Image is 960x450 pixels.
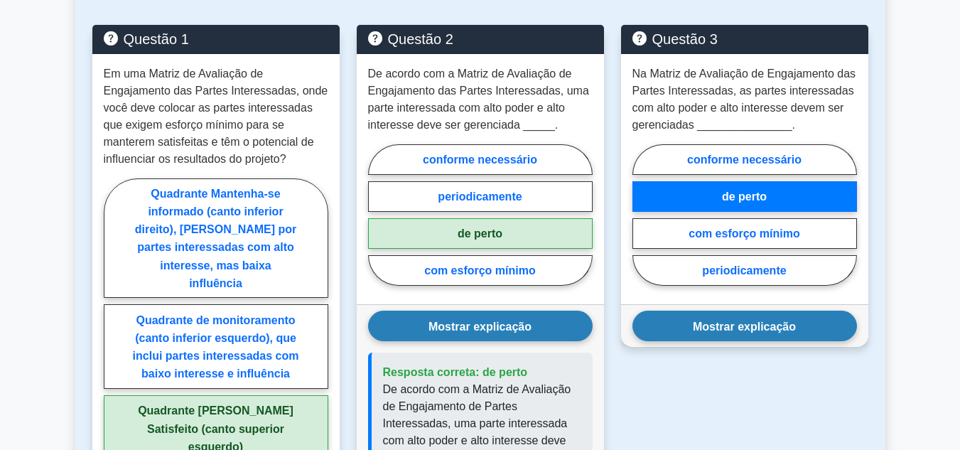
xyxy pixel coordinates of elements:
[423,154,537,166] font: conforme necessário
[388,31,453,47] font: Questão 2
[428,320,532,332] font: Mostrar explicação
[458,227,502,240] font: de perto
[438,191,522,203] font: periodicamente
[124,31,189,47] font: Questão 1
[424,264,535,277] font: com esforço mínimo
[652,31,718,47] font: Questão 3
[722,191,767,203] font: de perto
[368,311,593,341] button: Mostrar explicação
[702,264,786,277] font: periodicamente
[368,68,589,131] font: De acordo com a Matriz de Avaliação de Engajamento das Partes Interessadas, uma parte interessada...
[383,366,528,378] font: Resposta correta: de perto
[135,188,297,289] font: Quadrante Mantenha-se informado (canto inferior direito), [PERSON_NAME] por partes interessadas c...
[689,227,799,240] font: com esforço mínimo
[632,311,857,341] button: Mostrar explicação
[632,68,856,131] font: Na Matriz de Avaliação de Engajamento das Partes Interessadas, as partes interessadas com alto po...
[133,314,299,380] font: Quadrante de monitoramento (canto inferior esquerdo), que inclui partes interessadas com baixo in...
[104,68,328,165] font: Em uma Matriz de Avaliação de Engajamento das Partes Interessadas, onde você deve colocar as part...
[687,154,802,166] font: conforme necessário
[693,320,796,332] font: Mostrar explicação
